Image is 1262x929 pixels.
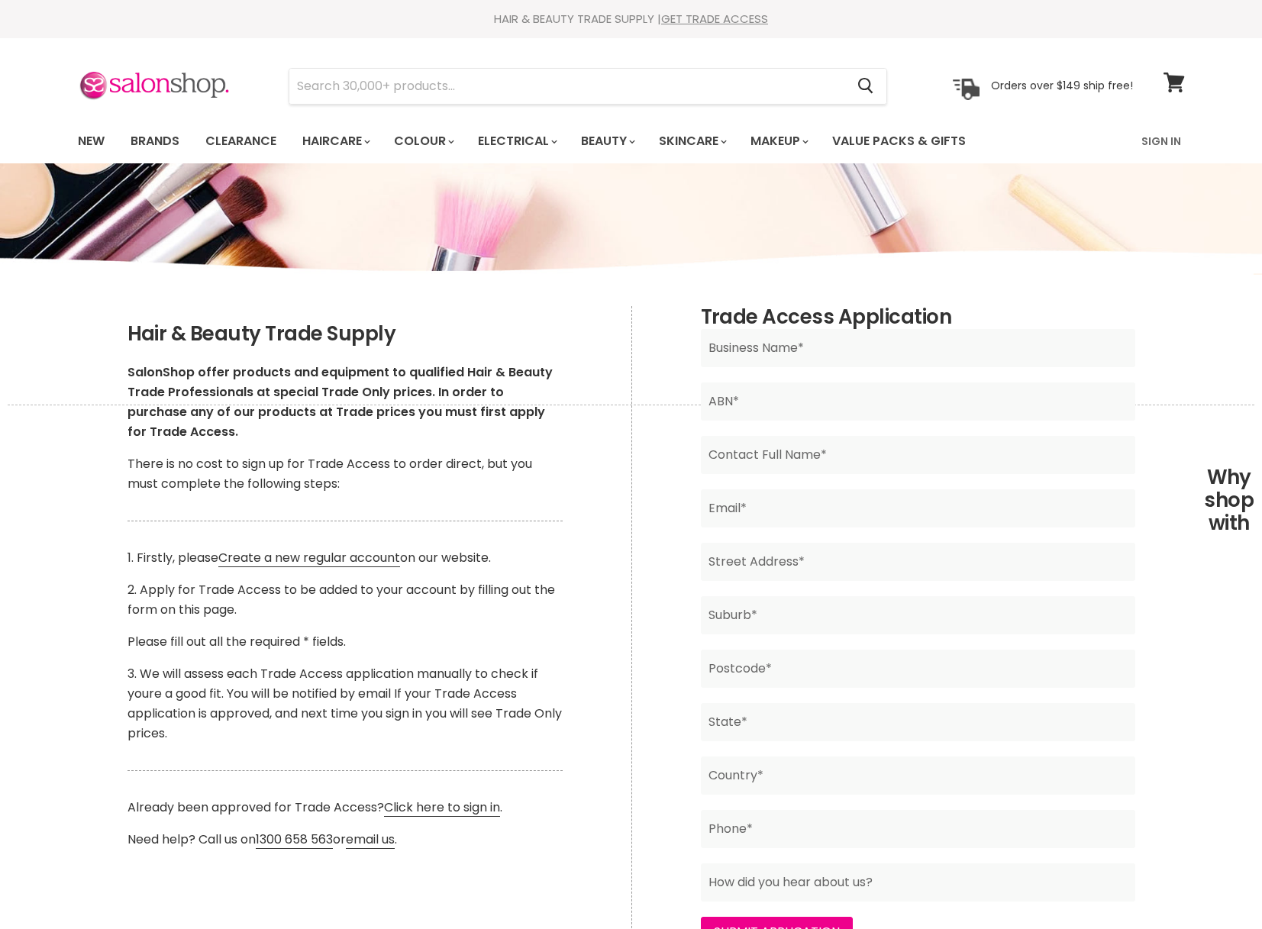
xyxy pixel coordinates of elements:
p: Please fill out all the required * fields. [127,632,563,652]
input: Search [289,69,846,104]
p: SalonShop offer products and equipment to qualified Hair & Beauty Trade Professionals at special ... [127,363,563,442]
a: Beauty [570,125,644,157]
a: Sign In [1132,125,1190,157]
p: Already been approved for Trade Access? . [127,798,563,818]
p: Orders over $149 ship free! [991,79,1133,92]
a: GET TRADE ACCESS [661,11,768,27]
p: There is no cost to sign up for Trade Access to order direct, but you must complete the following... [127,454,563,494]
a: email us [346,831,395,849]
a: Skincare [647,125,736,157]
a: Value Packs & Gifts [821,125,977,157]
a: Clearance [194,125,288,157]
p: 1. Firstly, please on our website. [127,548,563,568]
a: Brands [119,125,191,157]
p: 2. Apply for Trade Access to be added to your account by filling out the form on this page. [127,580,563,620]
button: Search [846,69,886,104]
form: Product [289,68,887,105]
a: Makeup [739,125,818,157]
a: New [66,125,116,157]
a: Haircare [291,125,379,157]
a: Click here to sign in [384,798,500,817]
a: Electrical [466,125,566,157]
a: 1300 658 563 [256,831,333,849]
h2: Hair & Beauty Trade Supply [127,323,563,346]
a: Colour [382,125,463,157]
p: Need help? Call us on or . [127,830,563,850]
nav: Main [59,119,1204,163]
h2: Trade Access Application [701,306,1135,329]
a: Create a new regular account [218,549,400,567]
div: HAIR & BEAUTY TRADE SUPPLY | [59,11,1204,27]
ul: Main menu [66,119,1055,163]
p: 3. We will assess each Trade Access application manually to check if youre a good fit. You will b... [127,664,563,744]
